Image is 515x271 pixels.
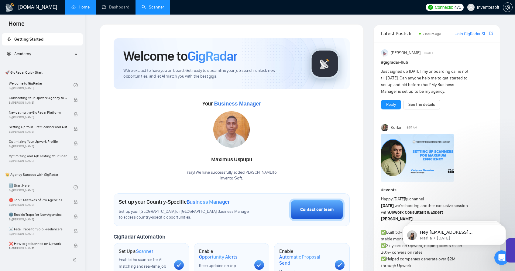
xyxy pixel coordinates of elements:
span: Latest Posts from the GigRadar Community [381,30,417,37]
span: [DATE] [424,50,433,56]
button: setting [503,2,513,12]
span: [PERSON_NAME] [391,50,421,56]
span: Academy [7,51,31,56]
iframe: Intercom live chat [494,250,509,265]
span: GigRadar [187,48,237,64]
span: lock [74,243,78,248]
span: Business Manager [214,101,261,107]
span: lock [74,229,78,233]
span: Connects: [435,4,453,11]
iframe: Intercom notifications message [393,212,515,255]
span: Setting Up Your First Scanner and Auto-Bidder [9,124,67,130]
a: export [489,31,493,36]
span: 🚀 GigRadar Quick Start [3,66,82,79]
span: Getting Started [14,37,43,42]
a: Welcome to GigRadarBy[PERSON_NAME] [9,79,74,92]
a: dashboardDashboard [102,5,129,10]
span: Automatic Proposal Send [279,254,330,266]
span: ✅ [381,230,386,235]
img: gigradar-logo.png [310,49,340,79]
span: By [PERSON_NAME] [9,218,67,221]
span: check-circle [74,83,78,87]
span: Korlan [391,124,403,131]
a: homeHome [71,5,90,10]
span: lock [74,141,78,146]
span: ✅ [381,256,386,262]
span: Optimizing and A/B Testing Your Scanner for Better Results [9,153,67,159]
a: setting [503,5,513,10]
span: setting [503,5,512,10]
span: 👑 Agency Success with GigRadar [3,169,82,181]
button: Contact our team [289,199,345,221]
div: Contact our team [300,206,334,213]
span: By [PERSON_NAME] [9,145,67,148]
span: Navigating the GigRadar Platform [9,109,67,115]
h1: Enable [199,248,249,260]
span: GigRadar Automation [114,233,165,240]
span: We're excited to have you on board. Get ready to streamline your job search, unlock new opportuni... [123,68,300,79]
span: lock [74,214,78,219]
img: 1701269849686-WhatsApp%20Image%202023-10-26%20at%2020.25.49.jpeg [213,111,250,148]
span: Connecting Your Upwork Agency to GigRadar [9,95,67,101]
span: ✅ [381,243,386,248]
span: 🌚 Rookie Traps for New Agencies [9,212,67,218]
span: check-circle [74,185,78,189]
img: logo [5,3,15,12]
span: lock [74,98,78,102]
span: By [PERSON_NAME] [9,247,67,250]
strong: [DATE], [381,203,395,208]
span: 7 hours ago [423,32,441,36]
a: See the details [408,101,435,108]
p: InventorSoft . [187,176,277,181]
span: lock [74,127,78,131]
span: By [PERSON_NAME] [9,203,67,207]
h1: Set up your Country-Specific [119,199,230,205]
span: lock [74,156,78,160]
button: See the details [403,100,440,109]
img: F09DP4X9C49-Event%20with%20Vlad%20Sharahov.png [381,134,454,182]
span: 471 [454,4,461,11]
img: upwork-logo.png [428,5,433,10]
a: 1️⃣ Start HereBy[PERSON_NAME] [9,181,74,194]
a: Reply [386,101,396,108]
span: Home [4,19,29,32]
span: Your [202,100,261,107]
span: lock [74,200,78,204]
strong: Upwork Consultant & Expert [PERSON_NAME] [381,210,443,222]
div: Maximus Uspupu [187,155,277,165]
span: By [PERSON_NAME] [9,101,67,105]
li: Getting Started [2,33,83,45]
div: Just signed up [DATE], my onboarding call is not till [DATE]. Can anyone help me to get started t... [381,68,471,95]
h1: # gigradar-hub [381,59,493,66]
span: ⛔ Top 3 Mistakes of Pro Agencies [9,197,67,203]
span: lock [74,112,78,116]
span: rocket [7,37,11,41]
h1: Welcome to [123,48,237,64]
h1: Set Up a [119,248,153,254]
div: Yaay! We have successfully added [PERSON_NAME] to [187,170,277,181]
a: searchScanner [142,5,164,10]
button: Reply [381,100,401,109]
span: ❌ How to get banned on Upwork [9,241,67,247]
span: user [469,5,473,9]
img: Korlan [381,124,388,131]
span: Academy [14,51,31,56]
img: Anisuzzaman Khan [381,49,388,57]
span: By [PERSON_NAME] [9,159,67,163]
span: ☠️ Fatal Traps for Solo Freelancers [9,226,67,232]
span: By [PERSON_NAME] [9,232,67,236]
span: @channel [406,196,424,202]
span: Set up your [GEOGRAPHIC_DATA] or [GEOGRAPHIC_DATA] Business Manager to access country-specific op... [119,209,254,220]
span: Scanner [136,248,153,254]
span: Business Manager [187,199,230,205]
span: 8:57 AM [407,125,417,130]
span: By [PERSON_NAME] [9,130,67,134]
h1: # events [381,187,493,193]
span: fund-projection-screen [7,52,11,56]
span: Opportunity Alerts [199,254,238,260]
h1: Enable [279,248,330,266]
